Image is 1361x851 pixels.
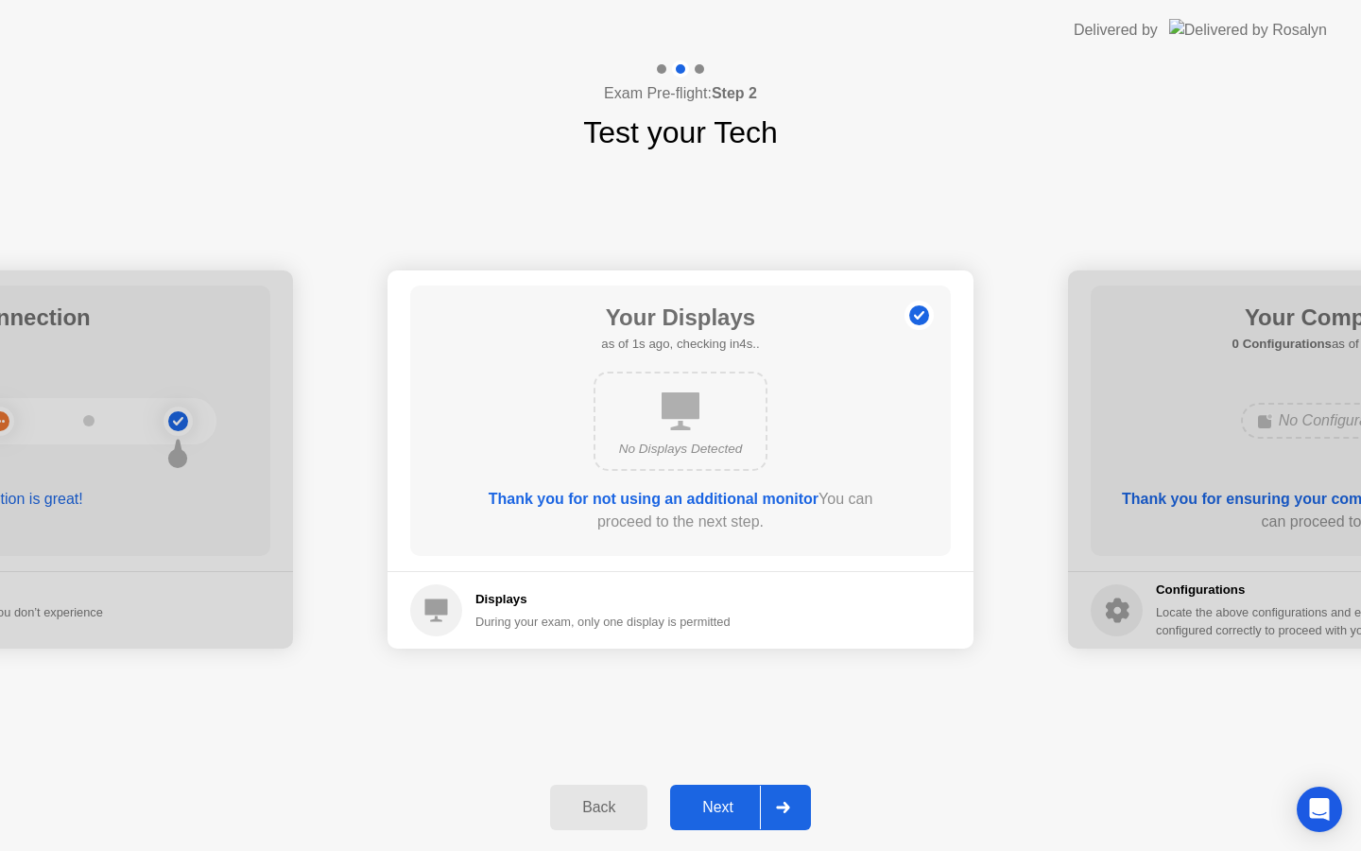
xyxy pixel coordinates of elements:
[583,110,778,155] h1: Test your Tech
[670,785,811,830] button: Next
[475,590,731,609] h5: Displays
[676,799,760,816] div: Next
[712,85,757,101] b: Step 2
[550,785,647,830] button: Back
[1074,19,1158,42] div: Delivered by
[601,335,759,354] h5: as of 1s ago, checking in4s..
[1169,19,1327,41] img: Delivered by Rosalyn
[604,82,757,105] h4: Exam Pre-flight:
[556,799,642,816] div: Back
[464,488,897,533] div: You can proceed to the next step.
[611,440,750,459] div: No Displays Detected
[601,301,759,335] h1: Your Displays
[1297,787,1342,832] div: Open Intercom Messenger
[475,613,731,631] div: During your exam, only one display is permitted
[489,491,818,507] b: Thank you for not using an additional monitor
